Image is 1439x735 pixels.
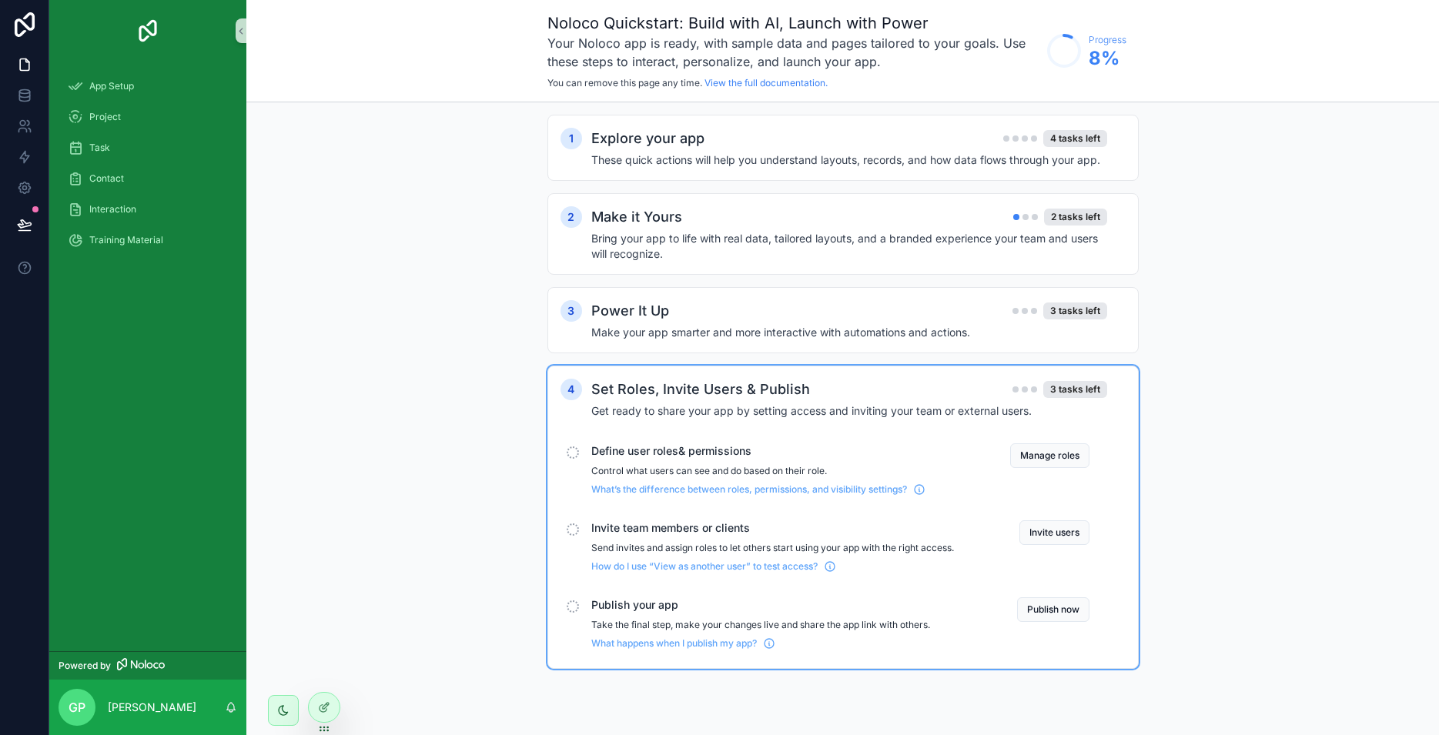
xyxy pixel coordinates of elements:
[59,195,237,223] a: Interaction
[108,700,196,715] p: [PERSON_NAME]
[704,77,828,89] a: View the full documentation.
[547,77,702,89] span: You can remove this page any time.
[547,12,1039,34] h1: Noloco Quickstart: Build with AI, Launch with Power
[89,111,121,123] span: Project
[49,62,246,274] div: scrollable content
[1089,34,1126,46] span: Progress
[59,72,237,100] a: App Setup
[89,203,136,215] span: Interaction
[89,80,134,92] span: App Setup
[1089,46,1126,71] span: 8 %
[59,660,111,672] span: Powered by
[89,172,124,185] span: Contact
[59,165,237,192] a: Contact
[547,34,1039,71] h3: Your Noloco app is ready, with sample data and pages tailored to your goals. Use these steps to i...
[89,142,110,154] span: Task
[59,226,237,254] a: Training Material
[69,698,85,717] span: GP
[59,134,237,162] a: Task
[89,234,163,246] span: Training Material
[59,103,237,131] a: Project
[49,651,246,680] a: Powered by
[136,18,160,43] img: App logo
